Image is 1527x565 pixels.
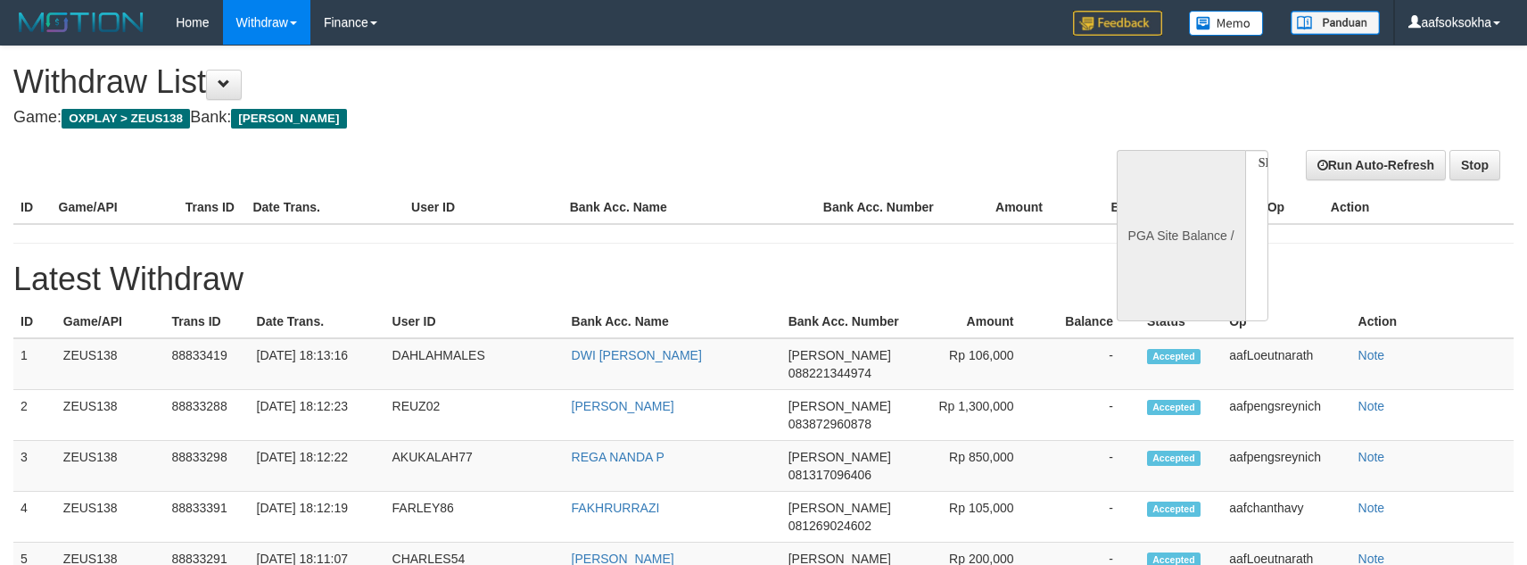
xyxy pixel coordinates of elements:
[1222,305,1350,338] th: Op
[1449,150,1500,180] a: Stop
[788,366,871,380] span: 088221344974
[1073,11,1162,36] img: Feedback.jpg
[923,338,1040,390] td: Rp 106,000
[1041,338,1140,390] td: -
[565,305,781,338] th: Bank Acc. Name
[56,492,165,543] td: ZEUS138
[245,191,404,224] th: Date Trans.
[1041,441,1140,492] td: -
[572,501,660,515] a: FAKHRURRAZI
[250,492,385,543] td: [DATE] 18:12:19
[1324,191,1514,224] th: Action
[923,441,1040,492] td: Rp 850,000
[13,305,56,338] th: ID
[1041,390,1140,441] td: -
[788,519,871,533] span: 081269024602
[1358,348,1385,362] a: Note
[56,441,165,492] td: ZEUS138
[1222,441,1350,492] td: aafpengsreynich
[1351,305,1514,338] th: Action
[164,492,249,543] td: 88833391
[250,390,385,441] td: [DATE] 18:12:23
[1358,450,1385,464] a: Note
[62,109,190,129] span: OXPLAY > ZEUS138
[385,305,565,338] th: User ID
[13,338,56,390] td: 1
[56,305,165,338] th: Game/API
[178,191,246,224] th: Trans ID
[1147,349,1201,364] span: Accepted
[13,262,1514,297] h1: Latest Withdraw
[923,390,1040,441] td: Rp 1,300,000
[1069,191,1185,224] th: Balance
[1222,492,1350,543] td: aafchanthavy
[563,191,816,224] th: Bank Acc. Name
[788,348,891,362] span: [PERSON_NAME]
[1306,150,1446,180] a: Run Auto-Refresh
[164,390,249,441] td: 88833288
[816,191,943,224] th: Bank Acc. Number
[13,390,56,441] td: 2
[404,191,563,224] th: User ID
[1147,400,1201,415] span: Accepted
[1260,191,1324,224] th: Op
[1222,338,1350,390] td: aafLoeutnarath
[56,390,165,441] td: ZEUS138
[923,305,1040,338] th: Amount
[250,441,385,492] td: [DATE] 18:12:22
[1117,150,1245,321] div: PGA Site Balance /
[781,305,923,338] th: Bank Acc. Number
[164,441,249,492] td: 88833298
[1140,305,1222,338] th: Status
[385,492,565,543] td: FARLEY86
[13,191,52,224] th: ID
[1041,305,1140,338] th: Balance
[788,468,871,482] span: 081317096406
[788,399,891,413] span: [PERSON_NAME]
[1041,492,1140,543] td: -
[1291,11,1380,35] img: panduan.png
[1147,502,1201,517] span: Accepted
[164,305,249,338] th: Trans ID
[231,109,346,129] span: [PERSON_NAME]
[1189,11,1264,36] img: Button%20Memo.svg
[250,305,385,338] th: Date Trans.
[943,191,1069,224] th: Amount
[385,390,565,441] td: REUZ02
[1358,399,1385,413] a: Note
[788,417,871,431] span: 083872960878
[385,441,565,492] td: AKUKALAH77
[1147,451,1201,466] span: Accepted
[1358,501,1385,515] a: Note
[1222,390,1350,441] td: aafpengsreynich
[788,450,891,464] span: [PERSON_NAME]
[52,191,178,224] th: Game/API
[923,492,1040,543] td: Rp 105,000
[13,64,1000,100] h1: Withdraw List
[572,399,674,413] a: [PERSON_NAME]
[788,501,891,515] span: [PERSON_NAME]
[385,338,565,390] td: DAHLAHMALES
[164,338,249,390] td: 88833419
[250,338,385,390] td: [DATE] 18:13:16
[572,450,664,464] a: REGA NANDA P
[13,441,56,492] td: 3
[56,338,165,390] td: ZEUS138
[13,9,149,36] img: MOTION_logo.png
[13,109,1000,127] h4: Game: Bank:
[13,492,56,543] td: 4
[572,348,702,362] a: DWI [PERSON_NAME]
